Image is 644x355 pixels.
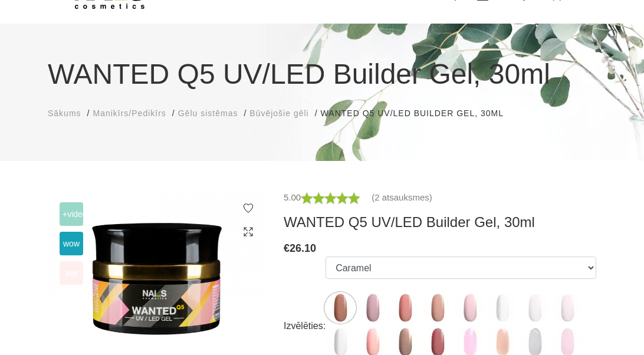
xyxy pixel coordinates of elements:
[390,293,420,323] img: ...
[423,293,452,323] img: ...
[60,261,83,285] span: top
[93,109,166,118] span: Manikīrs/Pedikīrs
[326,293,355,323] img: ...
[372,190,432,205] a: (2 atsauksmes)
[284,192,301,202] span: 5.00
[520,293,550,323] img: ...
[178,109,238,118] span: Gēlu sistēmas
[60,232,83,255] span: wow
[284,317,326,336] div: Izvēlēties:
[358,293,387,323] img: ...
[321,107,515,120] li: WANTED Q5 UV/LED Builder Gel, 30ml
[48,109,81,118] span: Sākums
[455,293,485,323] img: ...
[553,293,582,323] img: ...
[249,109,308,118] span: Būvējošie gēli
[284,213,596,231] h3: WANTED Q5 UV/LED Builder Gel, 30ml
[290,242,316,254] span: 26.10
[93,107,166,120] a: Manikīrs/Pedikīrs
[249,107,308,120] a: Būvējošie gēli
[48,107,81,120] a: Sākums
[178,107,238,120] a: Gēlu sistēmas
[48,53,596,96] h1: WANTED Q5 UV/LED Builder Gel, 30ml
[488,293,517,323] img: ...
[284,242,290,254] span: €
[60,202,83,226] span: +Video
